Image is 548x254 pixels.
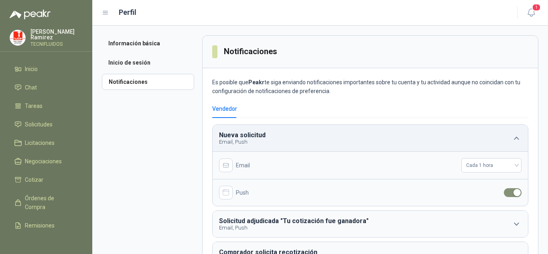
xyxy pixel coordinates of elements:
[25,194,75,211] span: Órdenes de Compra
[102,55,194,71] a: Inicio de sesión
[30,42,83,47] p: TECNIFLUIDOS
[219,158,461,172] div: Email
[10,218,83,233] a: Remisiones
[119,7,136,18] h1: Perfil
[532,4,541,11] span: 1
[25,221,55,230] span: Remisiones
[213,211,528,237] button: Solicitud adjudicada "Tu cotización fue ganadora"Email, Push
[10,117,83,132] a: Solicitudes
[102,35,194,51] a: Información básica
[10,172,83,187] a: Cotizar
[25,65,38,73] span: Inicio
[212,78,528,96] p: Es posible que te siga enviando notificaciones importantes sobre tu cuenta y tu actividad aunque ...
[219,186,494,199] div: Push
[25,175,43,184] span: Cotizar
[10,61,83,77] a: Inicio
[212,104,237,113] div: Vendedor
[25,120,53,129] span: Solicitudes
[10,10,51,19] img: Logo peakr
[248,79,264,85] b: Peakr
[10,80,83,95] a: Chat
[30,29,83,40] p: [PERSON_NAME] Ramirez
[10,154,83,169] a: Negociaciones
[213,125,528,151] button: Nueva solicitudEmail, Push
[25,138,55,147] span: Licitaciones
[219,131,266,139] b: Nueva solicitud
[219,139,267,145] p: Email, Push
[102,74,194,90] a: Notificaciones
[466,159,517,171] span: Cada 1 hora
[10,30,25,45] img: Company Logo
[224,45,278,58] h3: Notificaciones
[219,225,370,231] p: Email, Push
[10,98,83,114] a: Tareas
[25,83,37,92] span: Chat
[25,102,43,110] span: Tareas
[10,135,83,150] a: Licitaciones
[219,217,369,225] b: Solicitud adjudicada "Tu cotización fue ganadora"
[25,157,62,166] span: Negociaciones
[10,191,83,215] a: Órdenes de Compra
[524,6,538,20] button: 1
